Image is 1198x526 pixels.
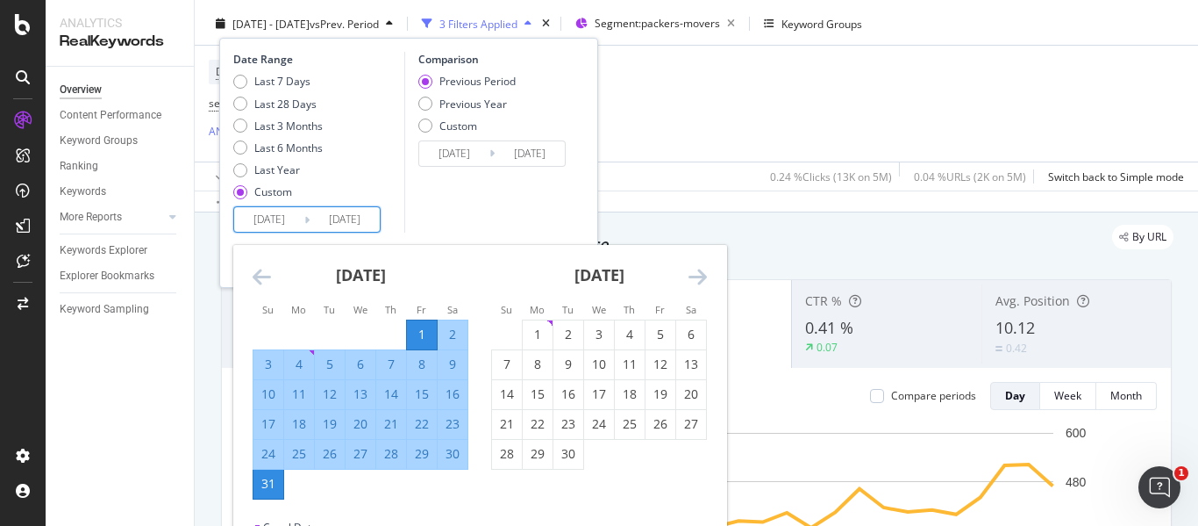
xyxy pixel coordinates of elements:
[568,10,742,38] button: Segment:packers-movers
[914,169,1026,184] div: 0.04 % URLs ( 2K on 5M )
[60,106,182,125] a: Content Performance
[553,415,583,433] div: 23
[438,415,467,433] div: 23
[60,267,154,285] div: Explorer Bookmarks
[418,119,516,133] div: Custom
[407,409,438,439] td: Selected. Friday, August 22, 2025
[595,16,720,31] span: Segment: packers-movers
[315,356,345,373] div: 5
[253,469,284,499] td: Selected as end date. Sunday, August 31, 2025
[60,183,106,201] div: Keywords
[676,326,706,343] div: 6
[757,10,869,38] button: Keyword Groups
[346,445,375,463] div: 27
[439,97,507,112] div: Previous Year
[233,97,323,112] div: Last 28 Days
[376,379,407,409] td: Selected. Thursday, August 14, 2025
[315,409,346,439] td: Selected. Tuesday, August 19, 2025
[805,317,853,338] span: 0.41 %
[315,385,345,403] div: 12
[645,349,676,379] td: Choose Friday, September 12, 2025 as your check-in date. It’s available.
[1096,382,1157,410] button: Month
[324,303,335,316] small: Tu
[253,266,271,288] div: Move backward to switch to the previous month.
[253,385,283,403] div: 10
[346,385,375,403] div: 13
[1040,382,1096,410] button: Week
[688,266,707,288] div: Move forward to switch to the next month.
[438,439,468,469] td: Selected. Saturday, August 30, 2025
[233,184,323,199] div: Custom
[60,208,164,227] a: More Reports
[234,207,304,232] input: Start Date
[492,445,522,463] div: 28
[615,409,645,439] td: Choose Thursday, September 25, 2025 as your check-in date. It’s available.
[209,10,400,38] button: [DATE] - [DATE]vsPrev. Period
[407,445,437,463] div: 29
[615,349,645,379] td: Choose Thursday, September 11, 2025 as your check-in date. It’s available.
[995,317,1035,338] span: 10.12
[523,326,553,343] div: 1
[439,17,517,32] div: 3 Filters Applied
[407,415,437,433] div: 22
[553,385,583,403] div: 16
[891,388,976,403] div: Compare periods
[615,415,645,433] div: 25
[253,379,284,409] td: Selected. Sunday, August 10, 2025
[995,292,1070,309] span: Avg. Position
[346,439,376,469] td: Selected. Wednesday, August 27, 2025
[284,445,314,463] div: 25
[284,349,315,379] td: Selected. Monday, August 4, 2025
[492,349,523,379] td: Choose Sunday, September 7, 2025 as your check-in date. It’s available.
[645,356,675,373] div: 12
[523,409,553,439] td: Choose Monday, September 22, 2025 as your check-in date. It’s available.
[315,349,346,379] td: Selected. Tuesday, August 5, 2025
[407,385,437,403] div: 15
[805,292,842,309] span: CTR %
[216,64,249,79] span: Device
[1066,475,1087,489] text: 480
[346,356,375,373] div: 6
[645,320,676,349] td: Choose Friday, September 5, 2025 as your check-in date. It’s available.
[615,385,645,403] div: 18
[492,379,523,409] td: Choose Sunday, September 14, 2025 as your check-in date. It’s available.
[995,346,1002,351] img: Equal
[254,74,310,89] div: Last 7 Days
[253,409,284,439] td: Selected. Sunday, August 17, 2025
[523,385,553,403] div: 15
[676,409,707,439] td: Choose Saturday, September 27, 2025 as your check-in date. It’s available.
[407,356,437,373] div: 8
[645,379,676,409] td: Choose Friday, September 19, 2025 as your check-in date. It’s available.
[253,475,283,493] div: 31
[419,141,489,166] input: Start Date
[376,415,406,433] div: 21
[233,52,400,67] div: Date Range
[253,439,284,469] td: Selected. Sunday, August 24, 2025
[492,385,522,403] div: 14
[209,123,232,140] button: AND
[584,415,614,433] div: 24
[438,445,467,463] div: 30
[385,303,396,316] small: Th
[60,81,182,99] a: Overview
[254,184,292,199] div: Custom
[1112,225,1173,249] div: legacy label
[501,303,512,316] small: Su
[1174,466,1188,480] span: 1
[376,409,407,439] td: Selected. Thursday, August 21, 2025
[1066,426,1087,440] text: 600
[686,303,696,316] small: Sa
[60,157,182,176] a: Ranking
[438,356,467,373] div: 9
[336,264,386,285] strong: [DATE]
[233,141,323,155] div: Last 6 Months
[407,349,438,379] td: Selected. Friday, August 8, 2025
[310,17,379,32] span: vs Prev. Period
[495,141,565,166] input: End Date
[284,379,315,409] td: Selected. Monday, August 11, 2025
[346,415,375,433] div: 20
[553,409,584,439] td: Choose Tuesday, September 23, 2025 as your check-in date. It’s available.
[407,320,438,349] td: Selected as start date. Friday, August 1, 2025
[523,439,553,469] td: Choose Monday, September 29, 2025 as your check-in date. It’s available.
[60,132,182,150] a: Keyword Groups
